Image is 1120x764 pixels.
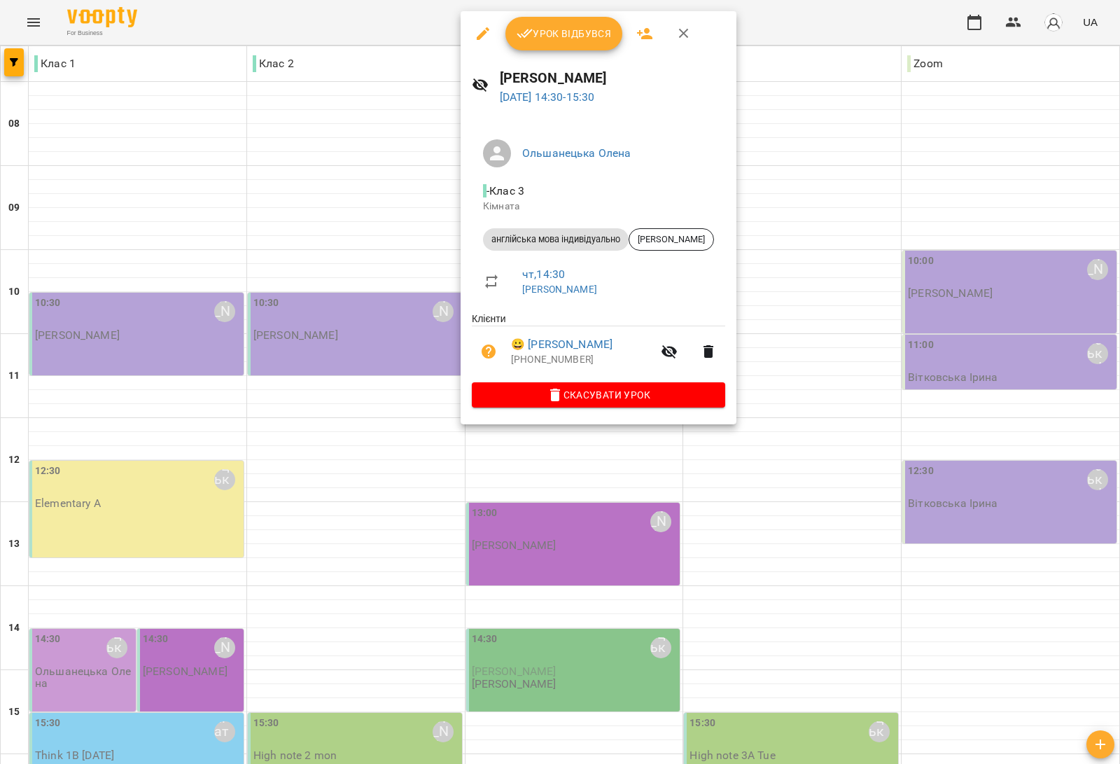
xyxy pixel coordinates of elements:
[522,268,565,281] a: чт , 14:30
[472,382,725,408] button: Скасувати Урок
[522,284,597,295] a: [PERSON_NAME]
[629,233,713,246] span: [PERSON_NAME]
[505,17,623,50] button: Урок відбувся
[500,90,595,104] a: [DATE] 14:30-15:30
[511,353,652,367] p: [PHONE_NUMBER]
[522,146,631,160] a: Ольшанецька Олена
[500,67,725,89] h6: [PERSON_NAME]
[483,233,629,246] span: англійська мова індивідуально
[517,25,612,42] span: Урок відбувся
[472,312,725,382] ul: Клієнти
[472,335,505,368] button: Візит ще не сплачено. Додати оплату?
[483,387,714,403] span: Скасувати Урок
[483,184,527,197] span: - Клас 3
[511,336,612,353] a: 😀 [PERSON_NAME]
[629,228,714,251] div: [PERSON_NAME]
[483,200,714,214] p: Кімната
